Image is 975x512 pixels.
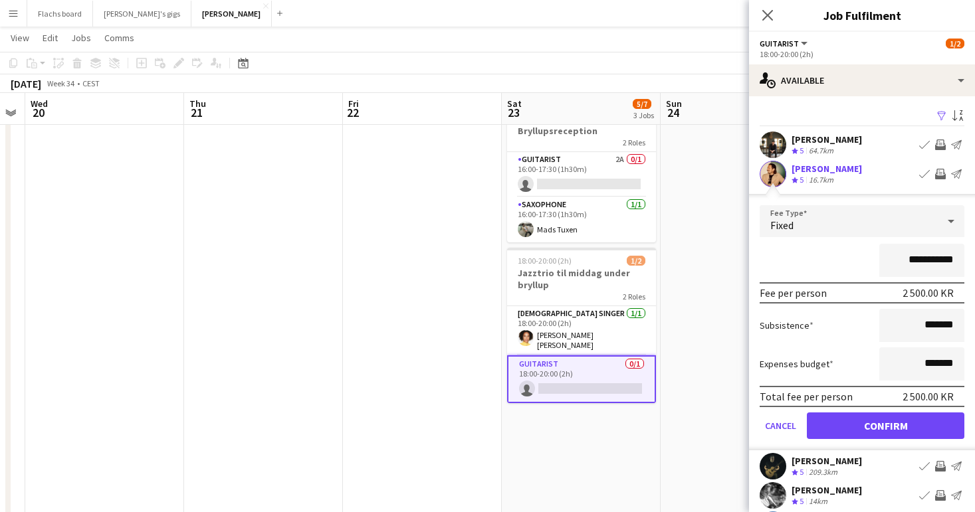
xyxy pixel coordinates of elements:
[800,175,804,185] span: 5
[749,7,975,24] h3: Job Fulfilment
[806,175,836,186] div: 16.7km
[104,32,134,44] span: Comms
[792,484,862,496] div: [PERSON_NAME]
[664,105,682,120] span: 24
[82,78,100,88] div: CEST
[11,77,41,90] div: [DATE]
[806,496,830,507] div: 14km
[189,98,206,110] span: Thu
[792,133,862,145] div: [PERSON_NAME]
[807,412,964,439] button: Confirm
[633,99,651,109] span: 5/7
[187,105,206,120] span: 21
[71,32,91,44] span: Jobs
[946,39,964,48] span: 1/2
[760,286,827,299] div: Fee per person
[507,113,656,137] h3: Saxofonist til Bryllupsreception
[507,267,656,291] h3: Jazztrio til middag under bryllup
[507,248,656,403] app-job-card: 18:00-20:00 (2h)1/2Jazztrio til middag under bryllup2 Roles[DEMOGRAPHIC_DATA] Singer1/118:00-20:0...
[800,496,804,506] span: 5
[627,256,645,266] span: 1/2
[507,355,656,403] app-card-role: Guitarist0/118:00-20:00 (2h)
[800,145,804,155] span: 5
[760,39,799,48] span: Guitarist
[518,256,572,266] span: 18:00-20:00 (2h)
[507,152,656,197] app-card-role: Guitarist2A0/116:00-17:30 (1h30m)
[93,1,191,27] button: [PERSON_NAME]'s gigs
[191,1,272,27] button: [PERSON_NAME]
[792,163,862,175] div: [PERSON_NAME]
[623,292,645,301] span: 2 Roles
[505,105,522,120] span: 23
[760,49,964,59] div: 18:00-20:00 (2h)
[507,94,656,242] app-job-card: 16:00-17:30 (1h30m)1/2Saxofonist til Bryllupsreception2 RolesGuitarist2A0/116:00-17:30 (1h30m) Sa...
[507,197,656,242] app-card-role: Saxophone1/116:00-17:30 (1h30m)Mads Tuxen
[806,467,840,478] div: 209.3km
[623,137,645,147] span: 2 Roles
[633,110,654,120] div: 3 Jobs
[806,145,836,157] div: 64.7km
[5,29,35,46] a: View
[770,218,794,232] span: Fixed
[99,29,140,46] a: Comms
[43,32,58,44] span: Edit
[666,98,682,110] span: Sun
[348,98,359,110] span: Fri
[760,39,810,48] button: Guitarist
[11,32,29,44] span: View
[37,29,63,46] a: Edit
[792,455,862,467] div: [PERSON_NAME]
[29,105,48,120] span: 20
[903,286,954,299] div: 2 500.00 KR
[760,390,853,403] div: Total fee per person
[27,1,93,27] button: Flachs board
[507,306,656,355] app-card-role: [DEMOGRAPHIC_DATA] Singer1/118:00-20:00 (2h)[PERSON_NAME] [PERSON_NAME]
[44,78,77,88] span: Week 34
[760,358,833,370] label: Expenses budget
[760,412,802,439] button: Cancel
[31,98,48,110] span: Wed
[346,105,359,120] span: 22
[903,390,954,403] div: 2 500.00 KR
[66,29,96,46] a: Jobs
[507,98,522,110] span: Sat
[760,319,813,331] label: Subsistence
[749,64,975,96] div: Available
[800,467,804,477] span: 5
